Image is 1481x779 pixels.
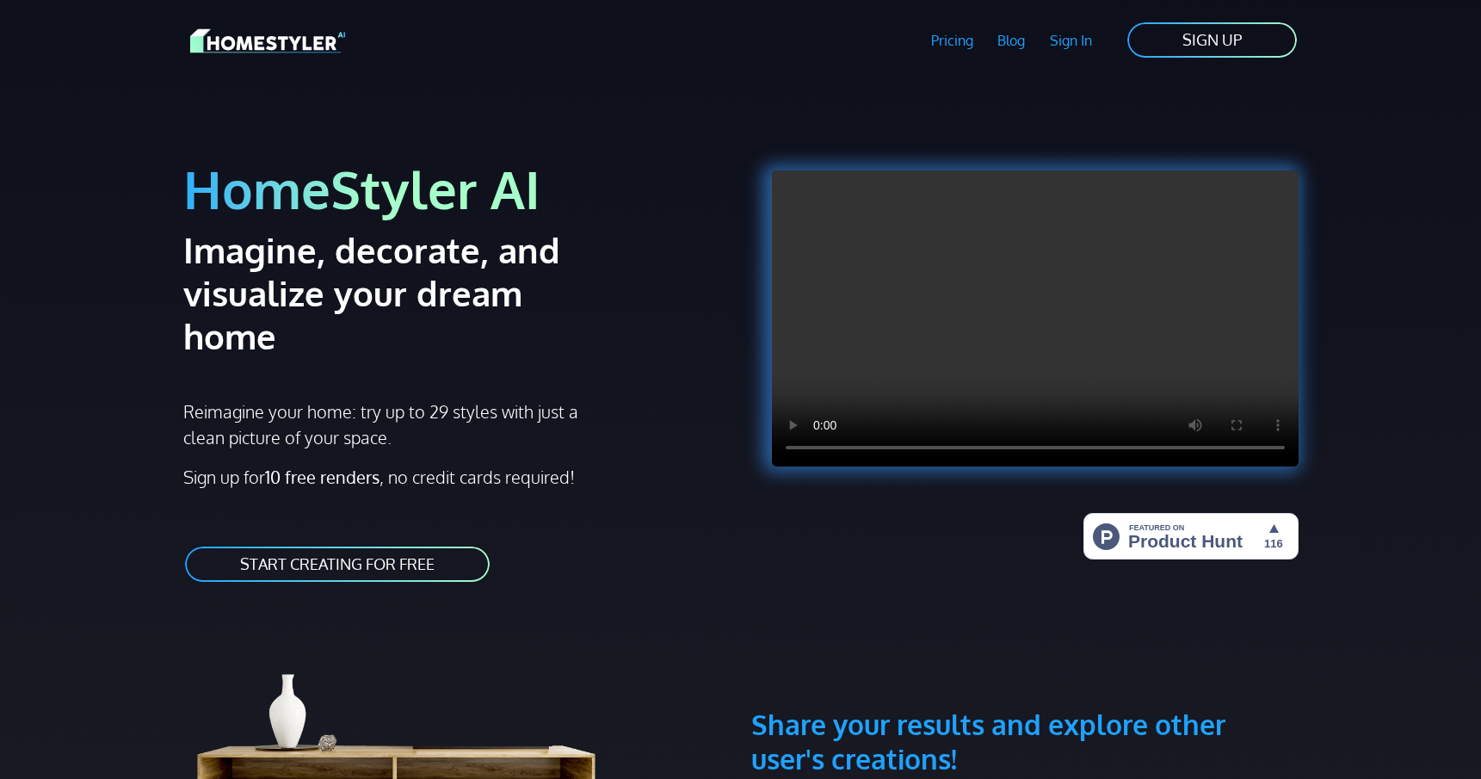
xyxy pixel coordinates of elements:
p: Sign up for , no credit cards required! [183,464,731,490]
a: Sign In [1038,21,1105,60]
img: HomeStyler AI - Interior Design Made Easy: One Click to Your Dream Home | Product Hunt [1083,513,1299,560]
a: START CREATING FOR FREE [183,545,491,584]
p: Reimagine your home: try up to 29 styles with just a clean picture of your space. [183,399,594,450]
h3: Share your results and explore other user's creations! [751,625,1299,776]
a: SIGN UP [1126,21,1299,59]
h1: HomeStyler AI [183,157,731,221]
img: HomeStyler AI logo [190,26,345,56]
strong: 10 free renders [265,466,380,488]
h2: Imagine, decorate, and visualize your dream home [183,228,621,357]
a: Pricing [918,21,985,60]
a: Blog [985,21,1038,60]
